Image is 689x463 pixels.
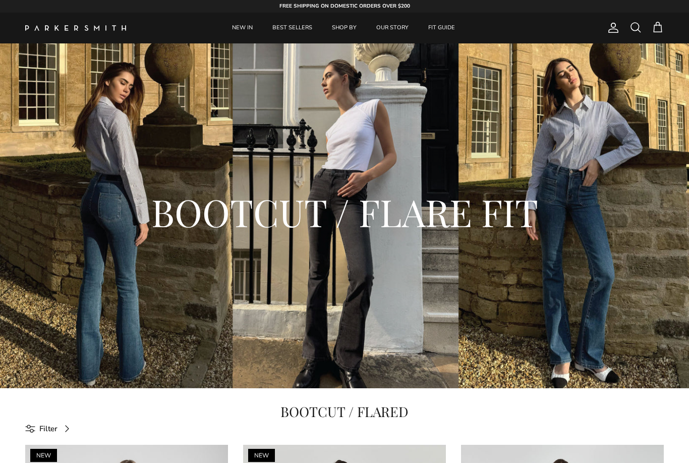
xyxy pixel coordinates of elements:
a: FIT GUIDE [419,13,464,43]
h2: BOOTCUT / FLARE FIT [55,188,634,236]
a: SHOP BY [323,13,366,43]
a: Filter [25,417,77,440]
img: Parker Smith [25,25,126,31]
a: BEST SELLERS [263,13,321,43]
div: Primary [150,13,537,43]
a: OUR STORY [367,13,418,43]
span: Filter [39,423,58,435]
strong: FREE SHIPPING ON DOMESTIC ORDERS OVER $200 [279,3,410,10]
a: Account [603,22,619,34]
h1: BOOTCUT / FLARED [25,403,664,420]
a: NEW IN [223,13,262,43]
